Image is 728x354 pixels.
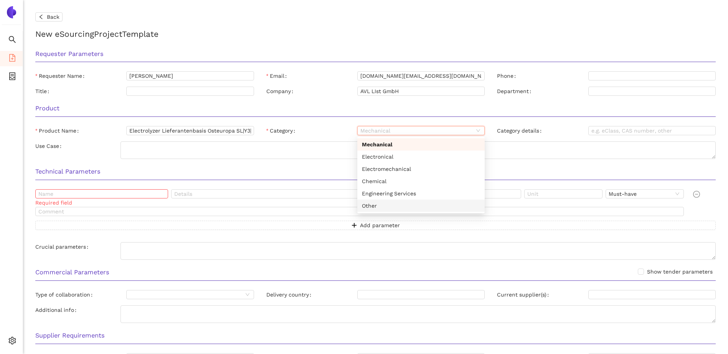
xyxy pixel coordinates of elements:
[121,141,716,159] textarea: Use Case
[362,152,480,161] div: Electronical
[8,70,16,85] span: container
[362,177,480,185] div: Chemical
[588,87,716,96] input: Department
[35,167,716,177] h3: Technical Parameters
[35,141,64,151] label: Use Case
[644,267,716,276] span: Show tender parameters
[266,87,296,96] label: Company
[357,175,485,187] div: Chemical
[357,151,485,163] div: Electronical
[35,221,716,230] button: plusAdd parameter
[362,165,480,173] div: Electromechanical
[35,189,168,198] input: Name
[5,6,18,18] img: Logo
[8,334,16,349] span: setting
[35,49,716,59] h3: Requester Parameters
[588,71,716,80] input: Phone
[35,71,87,80] label: Requester Name
[8,33,16,48] span: search
[35,290,96,299] label: Type of collaboration
[35,267,716,277] h3: Commercial Parameters
[126,126,254,135] input: Product Name
[8,51,16,67] span: file-add
[693,191,700,198] span: minus-circle
[35,198,168,207] div: Required field
[352,223,357,229] span: plus
[266,71,290,80] label: Email
[35,242,91,251] label: Crucial parameters
[35,28,716,40] h2: New eSourcing Project Template
[497,126,545,135] label: Category details
[266,126,298,135] label: Category
[360,221,400,229] span: Add parameter
[126,87,254,96] input: Title
[357,200,485,212] div: Other
[362,202,480,210] div: Other
[362,189,480,198] div: Engineering Services
[497,290,552,299] label: Current supplier(s)
[588,126,716,135] input: Category details
[38,14,44,20] span: left
[35,331,716,341] h3: Supplier Requirements
[360,126,482,135] span: Mechanical
[35,87,52,96] label: Title
[588,290,716,299] input: Current supplier(s)
[171,189,440,198] input: Details
[524,189,603,198] input: Unit
[121,242,716,260] textarea: Crucial parameters
[126,71,254,80] input: Requester Name
[35,126,82,135] label: Product Name
[35,305,79,315] label: Additional info
[47,13,59,21] span: Back
[362,140,480,149] div: Mechanical
[266,290,314,299] label: Delivery country
[35,12,63,21] button: leftBack
[357,163,485,175] div: Electromechanical
[497,71,519,80] label: Phone
[129,290,243,299] input: Type of collaboration
[609,190,681,198] span: Must-have
[357,87,485,96] input: Company
[357,138,485,151] div: Mechanical
[497,87,534,96] label: Department
[35,103,716,113] h3: Product
[357,187,485,200] div: Engineering Services
[121,305,716,323] textarea: Additional info
[357,71,485,80] input: Email
[35,207,684,216] input: Comment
